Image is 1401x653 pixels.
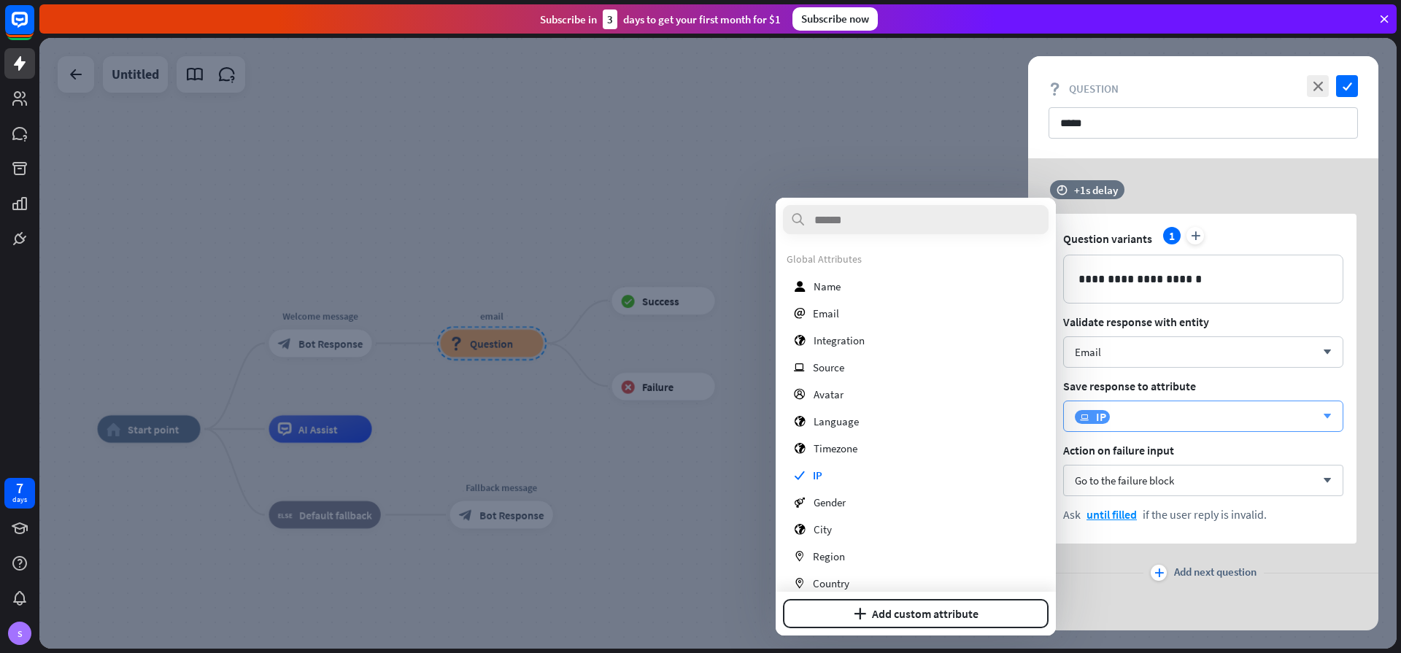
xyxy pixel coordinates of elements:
span: Name [814,279,841,293]
i: globe [794,443,806,454]
i: globe [794,416,806,427]
span: Timezone [814,441,857,455]
div: 7 [16,482,23,495]
i: gender [794,497,806,508]
span: Save response to attribute [1063,379,1343,393]
span: Email [813,306,839,320]
i: time [1057,185,1068,195]
span: Question variants [1063,231,1152,246]
i: check [1336,75,1358,97]
span: until filled [1087,507,1137,522]
div: Subscribe now [792,7,878,31]
span: Avatar [814,387,844,401]
div: days [12,495,27,505]
i: plus [854,608,866,619]
i: marker [794,578,805,589]
span: Question [1069,82,1119,96]
span: Add next question [1174,565,1257,581]
i: arrow_down [1316,476,1332,485]
div: 3 [603,9,617,29]
span: Action on failure input [1063,443,1343,457]
div: +1s delay [1074,183,1118,197]
span: Go to the failure block [1075,474,1174,487]
i: email [794,308,805,319]
i: ip [794,362,805,373]
span: IP [813,468,822,482]
div: 1 [1163,227,1181,244]
i: block_question [1049,82,1062,96]
i: globe [794,335,806,346]
span: if the user reply is invalid. [1143,507,1267,522]
i: user [794,281,806,292]
div: Global Attributes [787,252,1045,266]
button: Open LiveChat chat widget [12,6,55,50]
i: check [794,470,805,481]
span: Integration [814,333,865,347]
span: Country [813,576,849,590]
div: Email [1075,345,1101,359]
button: plusAdd custom attribute [783,599,1049,628]
span: Language [814,414,859,428]
i: plus [1186,227,1204,244]
span: Source [813,360,844,374]
a: 7 days [4,478,35,509]
div: S [8,622,31,645]
i: close [1307,75,1329,97]
i: profile [794,389,806,400]
i: arrow_down [1316,412,1332,421]
i: ip [1080,413,1089,422]
span: Validate response with entity [1063,314,1343,329]
span: Ask [1063,507,1081,522]
i: arrow_down [1316,348,1332,357]
span: Region [813,549,845,563]
span: City [814,522,832,536]
span: Gender [814,495,846,509]
i: marker [794,551,805,562]
div: Subscribe in days to get your first month for $1 [540,9,781,29]
span: IP [1096,409,1106,424]
i: globe [794,524,806,535]
i: plus [1154,568,1164,577]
